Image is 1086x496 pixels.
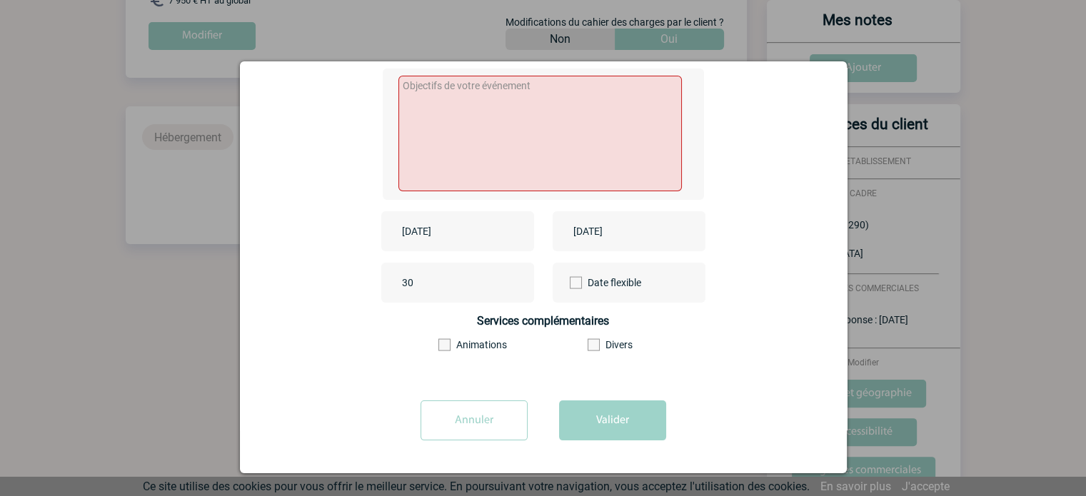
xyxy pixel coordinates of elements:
[398,222,497,241] input: Date de début
[570,222,668,241] input: Date de fin
[559,400,666,440] button: Valider
[588,339,665,350] label: Divers
[421,400,528,440] input: Annuler
[438,339,516,350] label: Animations
[398,273,533,292] input: Nombre de participants
[570,263,618,303] label: Date flexible
[383,314,704,328] h4: Services complémentaires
